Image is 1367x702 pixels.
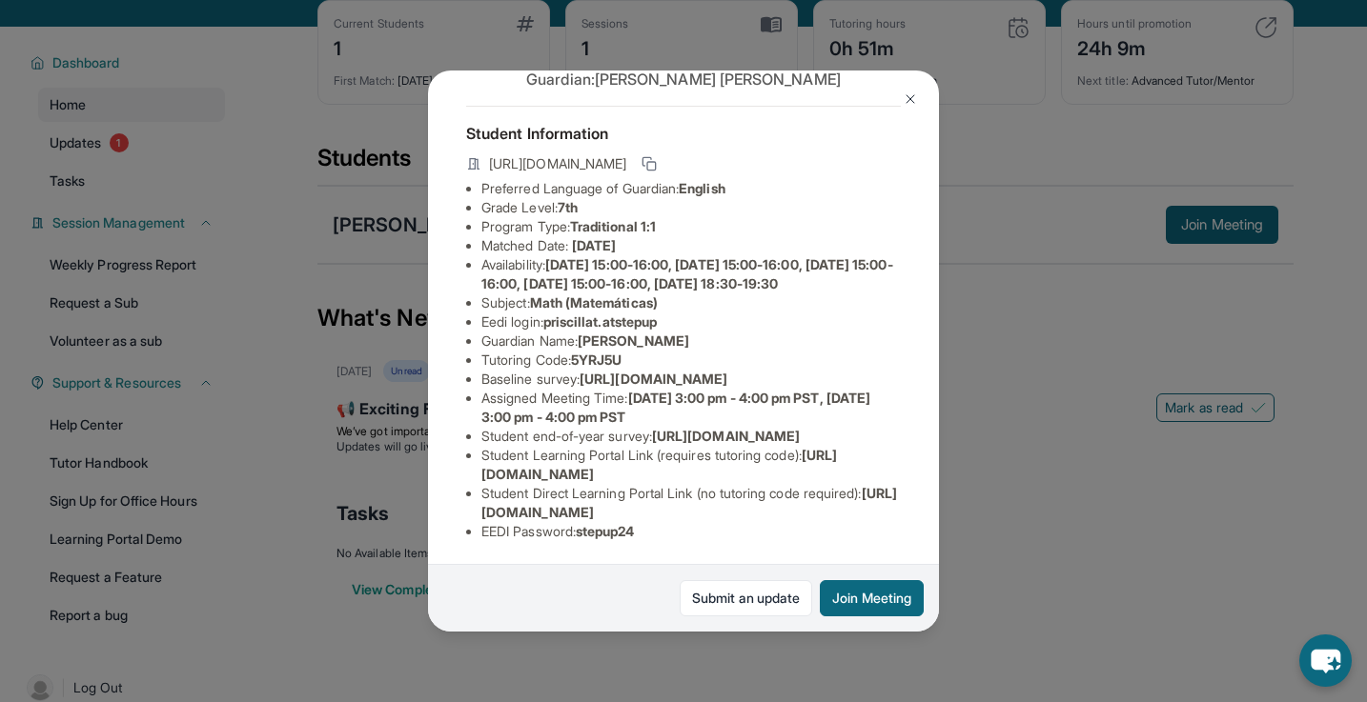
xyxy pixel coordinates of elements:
li: Student Learning Portal Link (requires tutoring code) : [481,446,901,484]
li: Student end-of-year survey : [481,427,901,446]
li: Availability: [481,255,901,293]
li: Baseline survey : [481,370,901,389]
li: Grade Level: [481,198,901,217]
li: Assigned Meeting Time : [481,389,901,427]
li: Tutoring Code : [481,351,901,370]
li: Matched Date: [481,236,901,255]
li: Program Type: [481,217,901,236]
button: Join Meeting [820,580,924,616]
span: 5YRJ5U [571,351,622,368]
button: chat-button [1299,634,1352,687]
li: Guardian Name : [481,331,901,351]
span: [DATE] 3:00 pm - 4:00 pm PST, [DATE] 3:00 pm - 4:00 pm PST [481,390,870,425]
button: Copy link [638,152,661,175]
span: [PERSON_NAME] [578,332,689,349]
span: Traditional 1:1 [570,218,656,234]
p: Guardian: [PERSON_NAME] [PERSON_NAME] [466,68,901,90]
span: priscillat.atstepup [543,313,657,330]
span: Math (Matemáticas) [530,294,658,311]
span: [DATE] 15:00-16:00, [DATE] 15:00-16:00, [DATE] 15:00-16:00, [DATE] 15:00-16:00, [DATE] 18:30-19:30 [481,256,893,291]
span: 7th [558,199,578,215]
span: [URL][DOMAIN_NAME] [580,371,727,387]
span: [DATE] [572,237,616,253]
img: Close Icon [903,91,918,107]
a: Submit an update [680,580,812,616]
li: Subject : [481,293,901,312]
li: Eedi login : [481,312,901,331]
h4: Student Information [466,122,901,145]
span: [URL][DOMAIN_NAME] [489,154,626,173]
li: Student Direct Learning Portal Link (no tutoring code required) : [481,484,901,522]
span: English [679,180,725,196]
li: Preferred Language of Guardian: [481,179,901,198]
span: stepup24 [576,523,635,539]
span: [URL][DOMAIN_NAME] [652,428,800,444]
li: EEDI Password : [481,522,901,541]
